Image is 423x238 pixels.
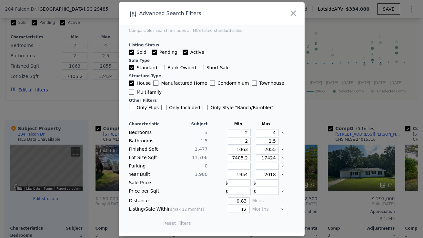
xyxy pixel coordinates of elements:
span: 1.5 [200,138,207,143]
label: Only Flips [129,104,159,111]
div: Sale Type [129,58,294,63]
button: Clear [281,148,284,151]
div: Year Built [129,171,167,178]
span: 1,477 [195,147,207,152]
label: Standard [129,64,157,71]
div: Distance [129,197,208,205]
div: Advanced Search Filters [119,9,267,18]
span: 1,980 [195,172,207,177]
label: Short Sale [199,64,230,71]
input: Standard [129,65,134,70]
input: Pending [152,50,157,55]
label: Only Style " Ranch/Rambler " [203,104,274,111]
input: Townhouse [252,81,257,86]
input: Condominium [210,81,215,86]
input: House [129,81,134,86]
div: Comparables search includes all MLS-listed standard sales [129,28,294,33]
div: Price per Sqft [129,188,167,195]
label: Multifamily [129,89,162,95]
div: Structure Type [129,73,294,79]
div: Months [252,206,278,213]
div: Min [226,121,251,127]
input: Active [183,50,188,55]
label: Active [183,49,204,55]
div: $ [254,179,279,186]
label: Bank Owned [160,64,196,71]
div: $ [254,188,279,195]
div: $ [226,179,251,186]
input: Sold [129,50,134,55]
input: Only Included [161,105,166,110]
button: Clear [281,131,284,134]
div: Other Filters [129,98,294,103]
input: Short Sale [199,65,204,70]
div: Listing/Sale Within [129,206,208,213]
button: Clear [281,182,284,184]
div: Listing Status [129,43,294,48]
span: 3 [205,130,208,135]
button: Clear [281,140,284,142]
label: Townhouse [252,80,284,86]
label: Condominium [210,80,249,86]
label: Only Included [161,104,200,111]
div: Miles [252,197,278,205]
div: $ [226,188,251,195]
div: Lot Size Sqft [129,154,167,161]
label: House [129,80,151,86]
div: Max [254,121,279,127]
span: 0 [205,163,208,168]
label: Manufactured Home [153,80,207,86]
button: Clear [281,173,284,176]
button: Clear [281,190,284,193]
input: Bank Owned [160,65,165,70]
button: Clear [281,165,284,167]
div: Characteristic [129,121,167,127]
button: Reset [163,220,191,226]
label: Sold [129,49,146,55]
button: Clear [281,200,284,202]
div: Bathrooms [129,138,167,145]
label: Pending [152,49,177,55]
span: 11,706 [192,155,208,160]
div: Bedrooms [129,129,167,136]
input: Multifamily [129,90,134,95]
div: Parking [129,163,167,170]
input: Only Flips [129,105,134,110]
input: Manufactured Home [153,81,158,86]
button: Clear [281,208,284,211]
span: (max 12 months) [171,207,204,212]
div: Finished Sqft [129,146,167,153]
button: Clear [281,157,284,159]
div: Sale Price [129,179,167,186]
input: Only Style "Ranch/Rambler" [203,105,208,110]
div: Subject [170,121,208,127]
